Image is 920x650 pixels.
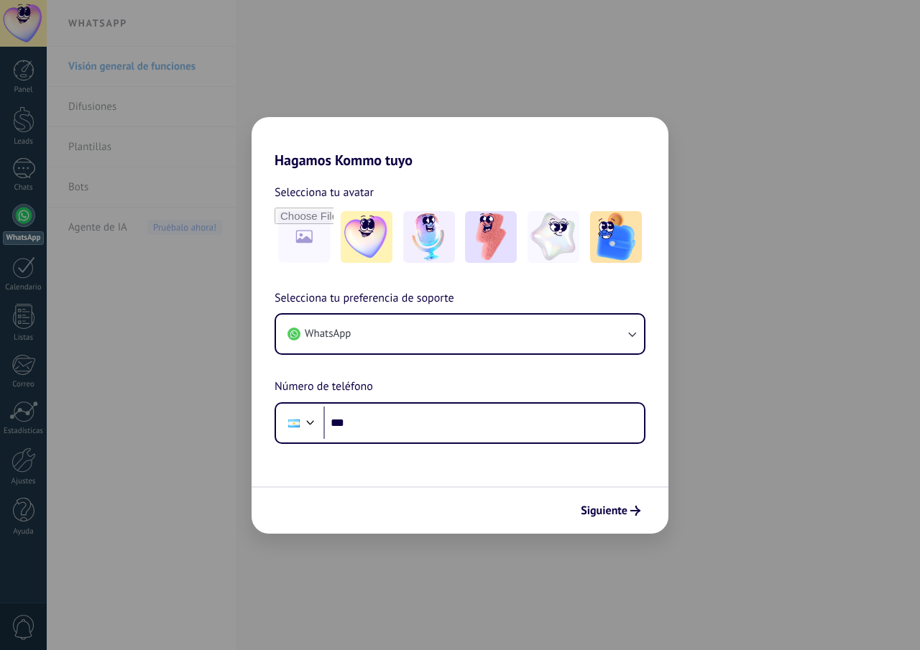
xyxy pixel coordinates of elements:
div: Argentina: + 54 [280,408,308,438]
span: Número de teléfono [275,378,373,396]
img: -1.jpeg [341,211,392,263]
img: -2.jpeg [403,211,455,263]
span: Selecciona tu avatar [275,183,374,202]
span: WhatsApp [305,327,351,341]
span: Siguiente [581,506,627,516]
button: Siguiente [574,498,647,523]
img: -5.jpeg [590,211,642,263]
img: -4.jpeg [528,211,579,263]
h2: Hagamos Kommo tuyo [252,117,668,169]
span: Selecciona tu preferencia de soporte [275,289,454,308]
button: WhatsApp [276,315,644,353]
img: -3.jpeg [465,211,517,263]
